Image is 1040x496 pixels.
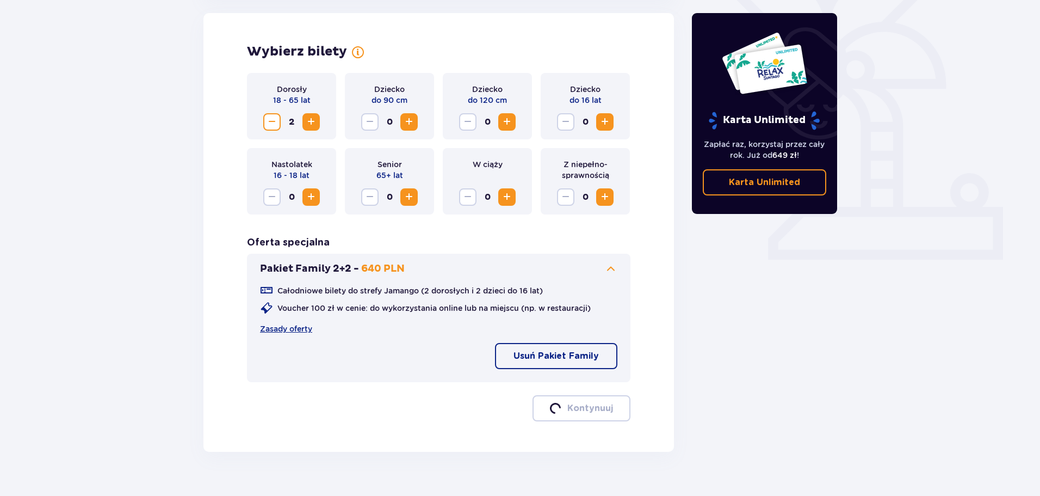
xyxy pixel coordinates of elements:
p: Zapłać raz, korzystaj przez cały rok. Już od ! [703,139,827,161]
p: do 120 cm [468,95,507,106]
p: Pakiet Family 2+2 - [260,262,359,275]
p: Senior [377,159,402,170]
span: 0 [577,188,594,206]
p: Dorosły [277,84,307,95]
button: Zmniejsz [361,113,379,131]
button: Zmniejsz [459,188,476,206]
button: Zwiększ [400,113,418,131]
span: 2 [283,113,300,131]
img: loader [547,401,562,416]
button: Zwiększ [400,188,418,206]
p: Karta Unlimited [729,176,800,188]
img: Dwie karty całoroczne do Suntago z napisem 'UNLIMITED RELAX', na białym tle z tropikalnymi liśćmi... [721,32,808,95]
p: W ciąży [473,159,503,170]
p: 65+ lat [376,170,403,181]
button: Zmniejsz [557,188,574,206]
button: Zmniejsz [263,188,281,206]
button: Zmniejsz [459,113,476,131]
span: 0 [479,113,496,131]
p: Z niepełno­sprawnością [549,159,621,181]
button: Zwiększ [498,113,516,131]
span: 0 [479,188,496,206]
p: 16 - 18 lat [274,170,309,181]
button: Pakiet Family 2+2 -640 PLN [260,262,617,275]
p: do 16 lat [569,95,602,106]
p: Kontynuuj [567,402,613,414]
span: 0 [381,188,398,206]
a: Karta Unlimited [703,169,827,195]
button: Usuń Pakiet Family [495,343,617,369]
button: Zwiększ [302,188,320,206]
p: Dziecko [570,84,601,95]
span: 0 [577,113,594,131]
a: Zasady oferty [260,323,312,334]
button: Zwiększ [302,113,320,131]
span: 0 [381,113,398,131]
p: 640 PLN [361,262,405,275]
p: Całodniowe bilety do strefy Jamango (2 dorosłych i 2 dzieci do 16 lat) [277,285,543,296]
p: Nastolatek [271,159,312,170]
span: 0 [283,188,300,206]
button: Zwiększ [498,188,516,206]
button: Zwiększ [596,113,614,131]
button: Zmniejsz [361,188,379,206]
button: Zmniejsz [557,113,574,131]
h2: Wybierz bilety [247,44,347,60]
button: loaderKontynuuj [533,395,630,421]
p: Voucher 100 zł w cenie: do wykorzystania online lub na miejscu (np. w restauracji) [277,303,591,314]
h3: Oferta specjalna [247,236,330,249]
p: Karta Unlimited [708,111,821,130]
button: Zwiększ [596,188,614,206]
p: Dziecko [472,84,503,95]
p: Dziecko [374,84,405,95]
span: 649 zł [772,151,797,160]
p: 18 - 65 lat [273,95,311,106]
button: Zmniejsz [263,113,281,131]
p: Usuń Pakiet Family [513,350,599,362]
p: do 90 cm [372,95,407,106]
